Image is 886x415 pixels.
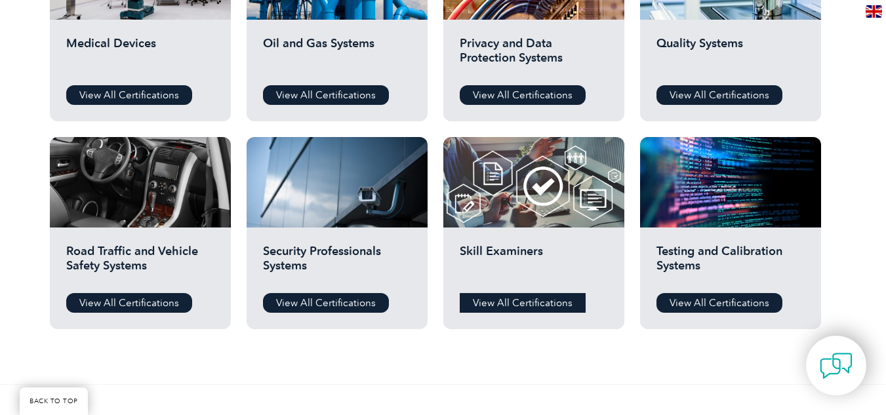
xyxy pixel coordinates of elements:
[66,85,192,105] a: View All Certifications
[263,244,411,283] h2: Security Professionals Systems
[20,387,88,415] a: BACK TO TOP
[460,244,608,283] h2: Skill Examiners
[66,293,192,313] a: View All Certifications
[656,293,782,313] a: View All Certifications
[263,293,389,313] a: View All Certifications
[656,36,805,75] h2: Quality Systems
[263,85,389,105] a: View All Certifications
[656,244,805,283] h2: Testing and Calibration Systems
[66,36,214,75] h2: Medical Devices
[460,85,586,105] a: View All Certifications
[460,36,608,75] h2: Privacy and Data Protection Systems
[820,349,853,382] img: contact-chat.png
[66,244,214,283] h2: Road Traffic and Vehicle Safety Systems
[263,36,411,75] h2: Oil and Gas Systems
[866,5,882,18] img: en
[460,293,586,313] a: View All Certifications
[656,85,782,105] a: View All Certifications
